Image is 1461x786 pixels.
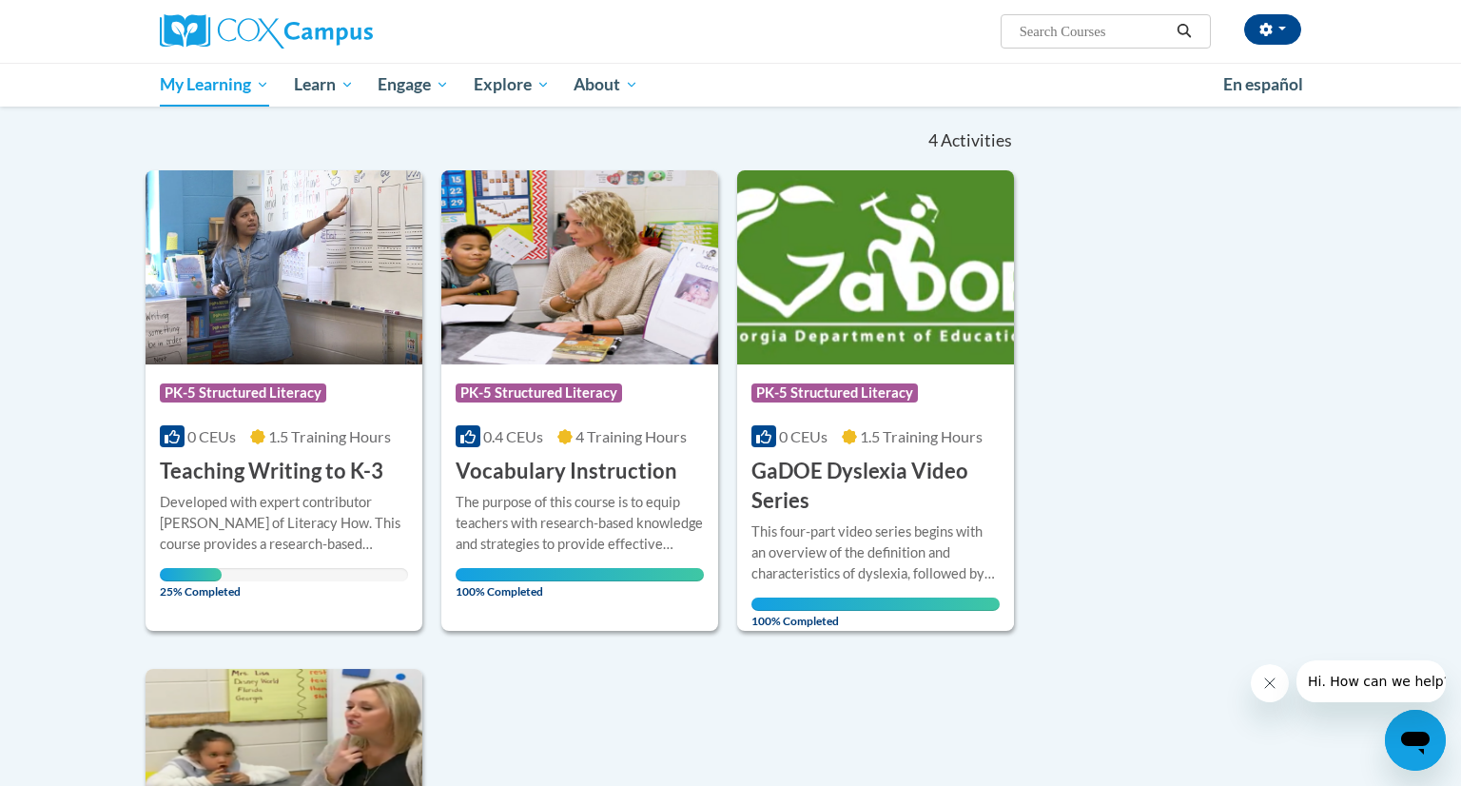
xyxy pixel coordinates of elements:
h3: Vocabulary Instruction [456,457,677,486]
iframe: Message from company [1296,660,1446,702]
a: Engage [365,63,461,107]
button: Account Settings [1244,14,1301,45]
h3: Teaching Writing to K-3 [160,457,383,486]
span: PK-5 Structured Literacy [160,383,326,403]
a: Course LogoPK-5 Structured Literacy0 CEUs1.5 Training Hours Teaching Writing to K-3Developed with... [146,170,422,631]
span: Hi. How can we help? [11,13,154,29]
a: My Learning [147,63,282,107]
div: Your progress [160,568,222,581]
a: Explore [461,63,562,107]
div: Main menu [131,63,1330,107]
span: Activities [941,130,1012,151]
div: Developed with expert contributor [PERSON_NAME] of Literacy How. This course provides a research-... [160,492,408,555]
span: PK-5 Structured Literacy [456,383,622,403]
iframe: Button to launch messaging window [1385,710,1446,771]
a: Cox Campus [160,14,521,49]
img: Course Logo [737,170,1014,364]
a: En español [1211,65,1315,105]
img: Cox Campus [160,14,373,49]
span: Engage [378,73,449,96]
img: Course Logo [146,170,422,364]
div: This four-part video series begins with an overview of the definition and characteristics of dysl... [751,521,1000,584]
div: Your progress [456,568,704,581]
span: 1.5 Training Hours [268,427,391,445]
span: En español [1223,74,1303,94]
span: 100% Completed [751,598,1000,628]
a: About [562,63,652,107]
div: The purpose of this course is to equip teachers with research-based knowledge and strategies to p... [456,492,704,555]
span: 25% Completed [160,568,222,599]
span: Explore [474,73,550,96]
span: 4 [928,130,938,151]
span: 0 CEUs [779,427,828,445]
img: Course Logo [441,170,718,364]
span: PK-5 Structured Literacy [751,383,918,403]
span: 1.5 Training Hours [860,427,983,445]
span: 4 Training Hours [575,427,687,445]
h3: GaDOE Dyslexia Video Series [751,457,1000,516]
span: My Learning [160,73,269,96]
button: Search [1170,20,1198,43]
span: About [574,73,638,96]
input: Search Courses [1018,20,1170,43]
span: 0.4 CEUs [483,427,543,445]
span: 100% Completed [456,568,704,599]
span: 0 CEUs [187,427,236,445]
div: Your progress [751,598,1000,611]
iframe: Close message [1251,664,1289,702]
a: Learn [282,63,366,107]
span: Learn [294,73,354,96]
a: Course LogoPK-5 Structured Literacy0.4 CEUs4 Training Hours Vocabulary InstructionThe purpose of ... [441,170,718,631]
a: Course LogoPK-5 Structured Literacy0 CEUs1.5 Training Hours GaDOE Dyslexia Video SeriesThis four-... [737,170,1014,631]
